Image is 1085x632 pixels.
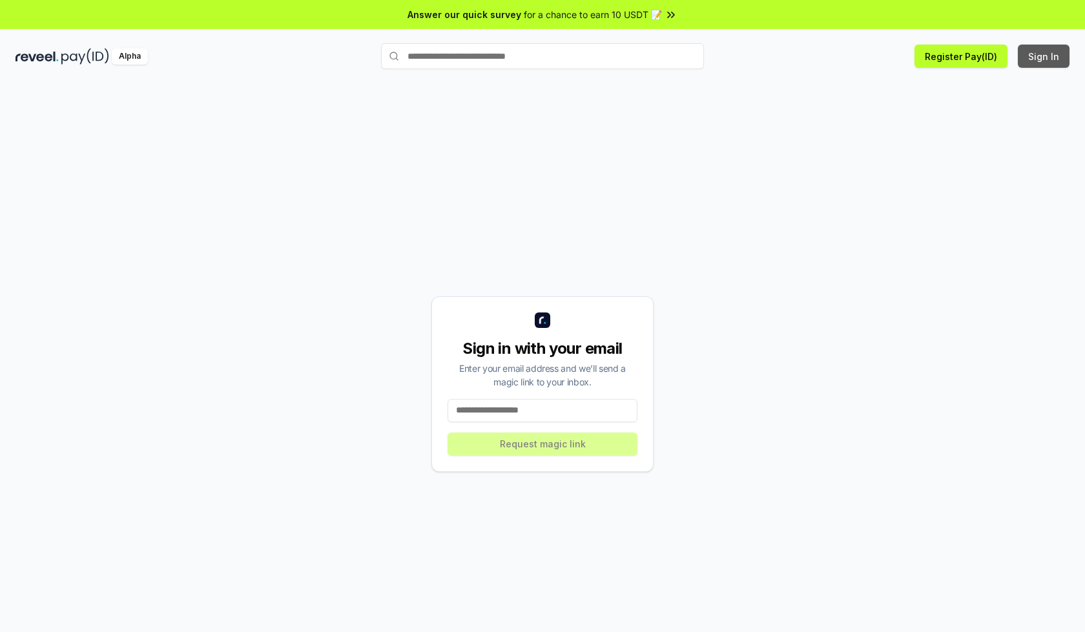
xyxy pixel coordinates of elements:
button: Register Pay(ID) [914,45,1008,68]
img: reveel_dark [15,48,59,65]
span: Answer our quick survey [408,8,521,21]
img: logo_small [535,312,550,328]
div: Sign in with your email [448,338,637,359]
button: Sign In [1018,45,1069,68]
img: pay_id [61,48,109,65]
div: Enter your email address and we’ll send a magic link to your inbox. [448,362,637,389]
div: Alpha [112,48,148,65]
span: for a chance to earn 10 USDT 📝 [524,8,662,21]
